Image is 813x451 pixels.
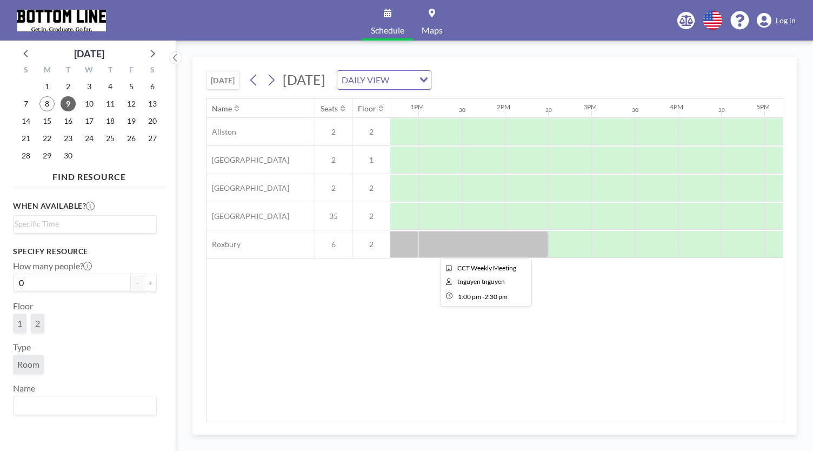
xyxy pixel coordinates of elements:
[321,104,338,114] div: Seats
[757,13,796,28] a: Log in
[632,107,638,114] div: 30
[583,103,597,111] div: 3PM
[145,96,160,111] span: Saturday, September 13, 2025
[39,79,55,94] span: Monday, September 1, 2025
[358,104,376,114] div: Floor
[131,274,144,292] button: -
[13,383,35,394] label: Name
[545,107,552,114] div: 30
[339,73,391,87] span: DAILY VIEW
[14,396,156,415] div: Search for option
[15,399,150,413] input: Search for option
[371,26,404,35] span: Schedule
[103,114,118,129] span: Thursday, September 18, 2025
[283,71,325,88] span: [DATE]
[145,79,160,94] span: Saturday, September 6, 2025
[145,131,160,146] span: Saturday, September 27, 2025
[18,114,34,129] span: Sunday, September 14, 2025
[13,301,33,311] label: Floor
[457,264,516,272] span: CCT Weekly Meeting
[17,10,106,31] img: organization-logo
[82,96,97,111] span: Wednesday, September 10, 2025
[458,293,481,301] span: 1:00 PM
[352,155,390,165] span: 1
[35,318,40,329] span: 2
[13,342,31,353] label: Type
[99,64,121,78] div: T
[39,96,55,111] span: Monday, September 8, 2025
[61,148,76,163] span: Tuesday, September 30, 2025
[206,240,241,249] span: Roxbury
[14,216,156,232] div: Search for option
[61,131,76,146] span: Tuesday, September 23, 2025
[18,131,34,146] span: Sunday, September 21, 2025
[352,240,390,249] span: 2
[124,96,139,111] span: Friday, September 12, 2025
[206,183,289,193] span: [GEOGRAPHIC_DATA]
[13,261,92,271] label: How many people?
[315,127,352,137] span: 2
[315,240,352,249] span: 6
[15,218,150,230] input: Search for option
[18,148,34,163] span: Sunday, September 28, 2025
[206,155,289,165] span: [GEOGRAPHIC_DATA]
[13,247,157,256] h3: Specify resource
[206,211,289,221] span: [GEOGRAPHIC_DATA]
[315,211,352,221] span: 35
[37,64,58,78] div: M
[422,26,443,35] span: Maps
[17,318,22,329] span: 1
[39,114,55,129] span: Monday, September 15, 2025
[144,274,157,292] button: +
[18,96,34,111] span: Sunday, September 7, 2025
[103,79,118,94] span: Thursday, September 4, 2025
[352,127,390,137] span: 2
[121,64,142,78] div: F
[315,183,352,193] span: 2
[482,293,484,301] span: -
[124,114,139,129] span: Friday, September 19, 2025
[410,103,424,111] div: 1PM
[145,114,160,129] span: Saturday, September 20, 2025
[206,71,240,90] button: [DATE]
[392,73,413,87] input: Search for option
[206,127,236,137] span: Allston
[82,131,97,146] span: Wednesday, September 24, 2025
[82,79,97,94] span: Wednesday, September 3, 2025
[58,64,79,78] div: T
[459,107,465,114] div: 30
[124,131,139,146] span: Friday, September 26, 2025
[16,64,37,78] div: S
[61,79,76,94] span: Tuesday, September 2, 2025
[103,131,118,146] span: Thursday, September 25, 2025
[13,167,165,182] h4: FIND RESOURCE
[776,16,796,25] span: Log in
[212,104,232,114] div: Name
[352,183,390,193] span: 2
[61,114,76,129] span: Tuesday, September 16, 2025
[352,211,390,221] span: 2
[457,277,505,286] span: tnguyen tnguyen
[124,79,139,94] span: Friday, September 5, 2025
[756,103,770,111] div: 5PM
[484,293,508,301] span: 2:30 PM
[82,114,97,129] span: Wednesday, September 17, 2025
[497,103,510,111] div: 2PM
[39,148,55,163] span: Monday, September 29, 2025
[142,64,163,78] div: S
[74,46,104,61] div: [DATE]
[337,71,431,89] div: Search for option
[670,103,683,111] div: 4PM
[718,107,725,114] div: 30
[61,96,76,111] span: Tuesday, September 9, 2025
[17,359,39,370] span: Room
[315,155,352,165] span: 2
[103,96,118,111] span: Thursday, September 11, 2025
[39,131,55,146] span: Monday, September 22, 2025
[79,64,100,78] div: W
